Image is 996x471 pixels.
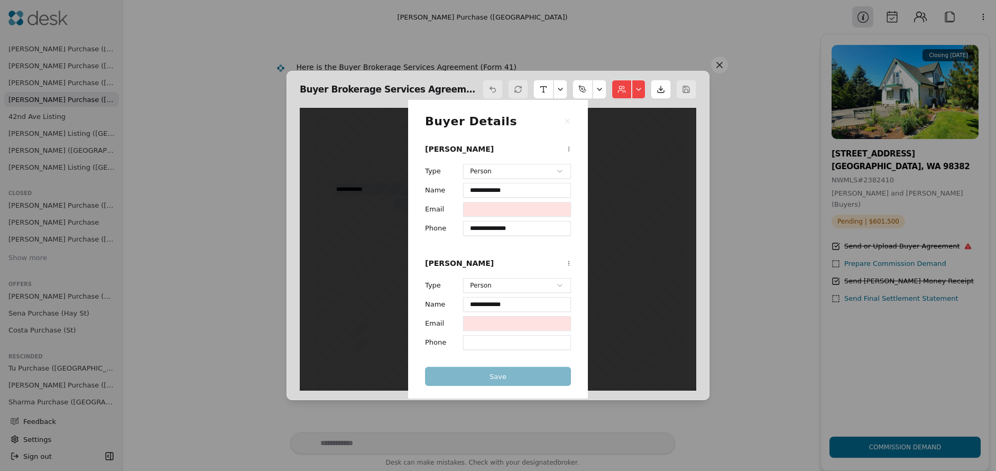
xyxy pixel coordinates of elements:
label: Phone [425,335,446,350]
h2: Buyer Details [425,113,517,130]
h2: Buyer Brokerage Services Agreement - [STREET_ADDRESS] [300,82,481,97]
button: ✕ [564,115,571,128]
label: Type [425,278,446,293]
h3: [PERSON_NAME] [425,258,494,269]
label: Name [425,183,446,198]
label: Phone [425,221,446,236]
label: Email [425,316,446,331]
h3: [PERSON_NAME] [425,144,494,155]
label: Name [425,297,446,312]
label: Email [425,202,446,217]
label: Type [425,164,446,179]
